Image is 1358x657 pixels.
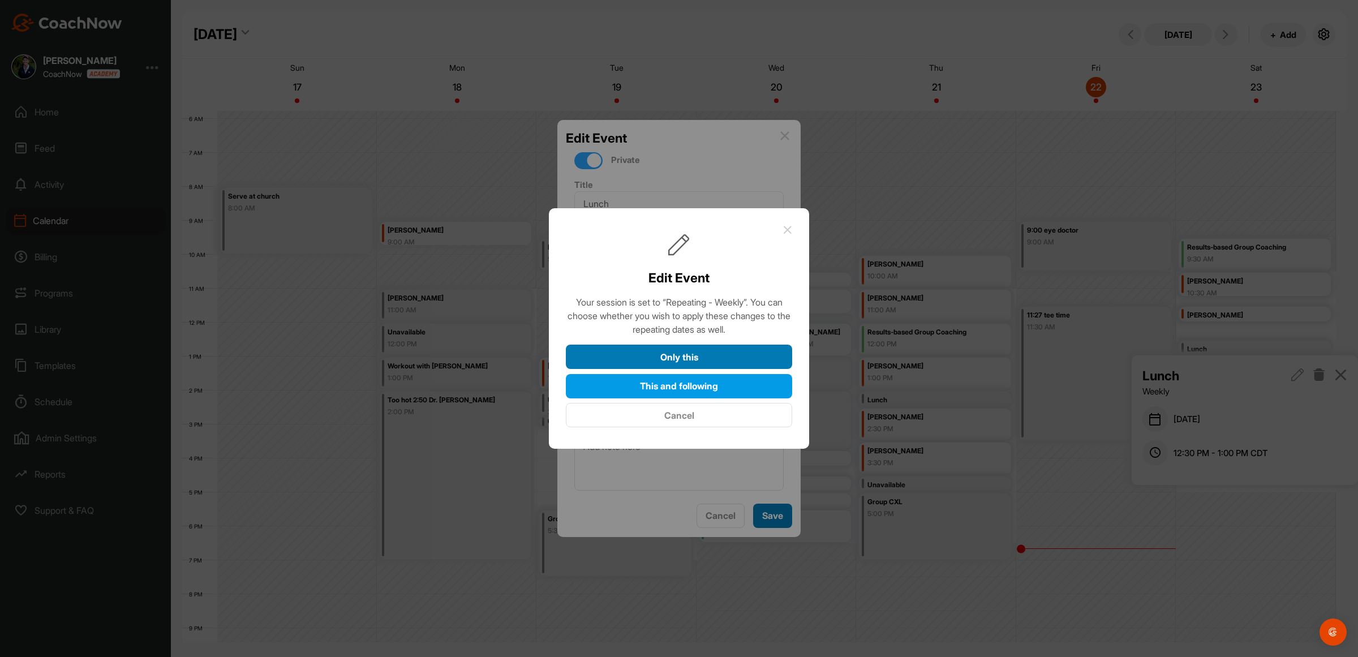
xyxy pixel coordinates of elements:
[566,374,792,398] button: This and following
[566,345,792,369] button: Only this
[648,268,710,287] h2: Edit Event
[566,403,792,427] button: Cancel
[1320,619,1347,646] div: Open Intercom Messenger
[566,295,792,336] div: Your session is set to “Repeating - Weekly”. You can choose whether you wish to apply these chang...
